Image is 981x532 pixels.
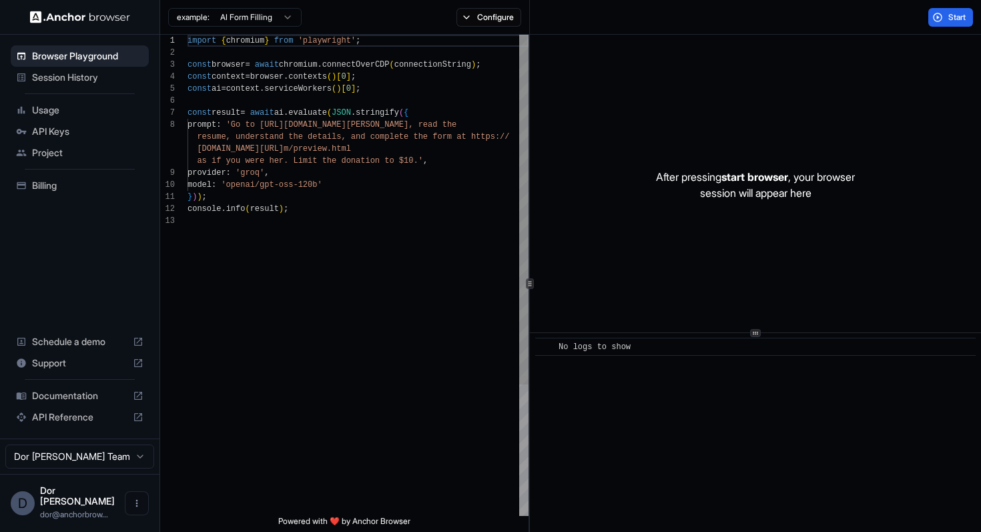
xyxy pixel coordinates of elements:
span: evaluate [288,108,327,117]
span: Schedule a demo [32,335,127,348]
span: 'groq' [236,168,264,178]
div: Documentation [11,385,149,407]
span: ( [390,60,394,69]
span: ) [197,192,202,202]
span: context [212,72,245,81]
span: Usage [32,103,143,117]
span: Project [32,146,143,160]
span: ( [327,72,332,81]
span: [ [341,84,346,93]
span: const [188,108,212,117]
div: D [11,491,35,515]
span: } [264,36,269,45]
div: 6 [160,95,175,107]
span: ( [245,204,250,214]
span: connectOverCDP [322,60,390,69]
span: ] [346,72,351,81]
span: result [250,204,279,214]
span: 'playwright' [298,36,356,45]
div: 4 [160,71,175,83]
span: browser [212,60,245,69]
div: Support [11,352,149,374]
span: chromium [279,60,318,69]
span: ; [284,204,288,214]
span: ; [356,84,360,93]
div: Usage [11,99,149,121]
span: chromium [226,36,265,45]
span: await [250,108,274,117]
span: ] [351,84,356,93]
span: contexts [288,72,327,81]
span: Support [32,356,127,370]
span: ; [356,36,360,45]
span: serviceWorkers [264,84,332,93]
span: import [188,36,216,45]
div: 11 [160,191,175,203]
span: . [351,108,356,117]
span: context [226,84,260,93]
div: 12 [160,203,175,215]
span: JSON [332,108,351,117]
div: Browser Playground [11,45,149,67]
span: = [245,72,250,81]
span: ; [476,60,480,69]
button: Start [928,8,973,27]
div: 1 [160,35,175,47]
div: 10 [160,179,175,191]
p: After pressing , your browser session will appear here [656,169,855,201]
span: console [188,204,221,214]
button: Configure [456,8,521,27]
span: ad the [428,120,456,129]
span: 'openai/gpt-oss-120b' [221,180,322,190]
button: Open menu [125,491,149,515]
div: 13 [160,215,175,227]
span: 0 [346,84,351,93]
span: No logs to show [559,342,631,352]
div: 7 [160,107,175,119]
span: : [212,180,216,190]
span: await [255,60,279,69]
span: ) [471,60,476,69]
span: . [221,204,226,214]
span: stringify [356,108,399,117]
span: ai [212,84,221,93]
span: resume, understand the details, and complete the f [197,132,437,142]
span: const [188,84,212,93]
span: from [274,36,294,45]
span: , [423,156,428,166]
span: ; [351,72,356,81]
span: ) [192,192,197,202]
div: Project [11,142,149,164]
span: Documentation [32,389,127,403]
div: Session History [11,67,149,88]
span: start browser [721,170,788,184]
span: Browser Playground [32,49,143,63]
span: ) [279,204,284,214]
span: Dor Dankner [40,485,115,507]
span: = [240,108,245,117]
span: API Reference [32,411,127,424]
span: ( [399,108,404,117]
span: prompt [188,120,216,129]
span: . [317,60,322,69]
span: as if you were her. Limit the donation to $10.' [197,156,422,166]
span: dor@anchorbrowser.io [40,509,108,519]
div: Billing [11,175,149,196]
span: browser [250,72,284,81]
div: 9 [160,167,175,179]
div: Schedule a demo [11,331,149,352]
span: ai [274,108,284,117]
div: 8 [160,119,175,131]
span: m/preview.html [284,144,351,154]
span: [DOMAIN_NAME][URL] [197,144,284,154]
span: 0 [341,72,346,81]
span: 'Go to [URL][DOMAIN_NAME][PERSON_NAME], re [226,120,428,129]
div: API Keys [11,121,149,142]
span: ) [332,72,336,81]
span: ; [202,192,207,202]
span: Start [948,12,967,23]
div: 5 [160,83,175,95]
span: = [245,60,250,69]
span: { [221,36,226,45]
span: ) [336,84,341,93]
